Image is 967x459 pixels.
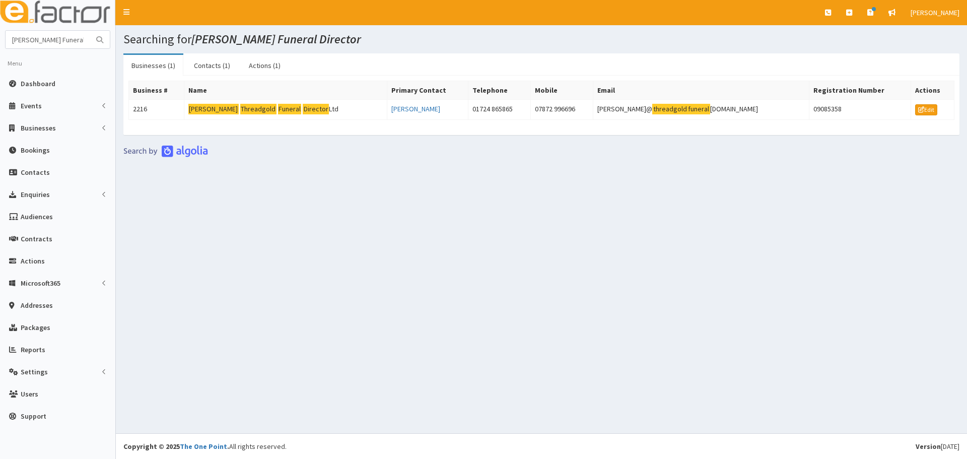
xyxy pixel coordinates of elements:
[21,123,56,133] span: Businesses
[186,55,238,76] a: Contacts (1)
[303,104,329,114] mark: Director
[21,367,48,376] span: Settings
[278,104,302,114] mark: Funeral
[21,301,53,310] span: Addresses
[6,31,90,48] input: Search...
[21,79,55,88] span: Dashboard
[129,100,184,120] td: 2216
[21,101,42,110] span: Events
[21,234,52,243] span: Contracts
[911,81,954,100] th: Actions
[21,146,50,155] span: Bookings
[391,104,440,113] a: [PERSON_NAME]
[191,31,361,47] i: [PERSON_NAME] Funeral Director
[916,441,959,451] div: [DATE]
[184,81,387,100] th: Name
[21,345,45,354] span: Reports
[809,81,911,100] th: Registration Number
[21,389,38,399] span: Users
[21,323,50,332] span: Packages
[531,100,593,120] td: 07872 996696
[123,55,183,76] a: Businesses (1)
[652,104,687,114] mark: threadgold
[240,104,277,114] mark: Threadgold
[21,212,53,221] span: Audiences
[180,442,227,451] a: The One Point
[21,168,50,177] span: Contacts
[21,256,45,266] span: Actions
[468,81,531,100] th: Telephone
[241,55,289,76] a: Actions (1)
[911,8,959,17] span: [PERSON_NAME]
[809,100,911,120] td: 09085358
[593,100,809,120] td: [PERSON_NAME]@ [DOMAIN_NAME]
[188,104,239,114] mark: [PERSON_NAME]
[129,81,184,100] th: Business #
[123,145,208,157] img: search-by-algolia-light-background.png
[916,442,941,451] b: Version
[184,100,387,120] td: Ltd
[21,279,60,288] span: Microsoft365
[387,81,468,100] th: Primary Contact
[21,190,50,199] span: Enquiries
[21,412,46,421] span: Support
[123,442,229,451] strong: Copyright © 2025 .
[915,104,937,115] a: Edit
[531,81,593,100] th: Mobile
[116,433,967,459] footer: All rights reserved.
[123,33,959,46] h1: Searching for
[687,104,710,114] mark: funeral
[468,100,531,120] td: 01724 865865
[593,81,809,100] th: Email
